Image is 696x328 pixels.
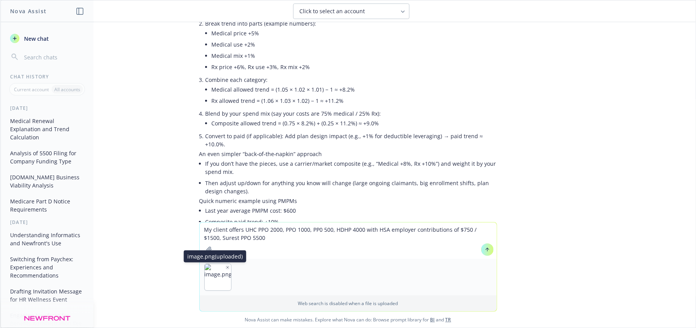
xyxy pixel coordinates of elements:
button: New chat [7,31,87,45]
li: Composite paid trend: +10% [206,216,497,227]
li: Convert to paid (if applicable): Add plan design impact (e.g., +1% for deductible leveraging) → p... [206,130,497,150]
li: Medical mix +1% [212,50,497,61]
button: Understanding Informatics and Newfront's Use [7,229,87,250]
li: Composite allowed trend = (0.75 × 8.2%) + (0.25 × 11.2%) ≈ +9.0% [212,118,497,129]
li: Then adjust up/down for anything you know will change (large ongoing claimants, big enrollment sh... [206,177,497,197]
li: Break trend into parts (example numbers): [206,18,497,74]
div: [DATE] [1,219,93,226]
input: Search chats [22,52,84,62]
button: Medical Renewal Explanation and Trend Calculation [7,115,87,144]
li: Rx allowed trend = (1.06 × 1.03 × 1.02) − 1 ≈ +11.2% [212,95,497,106]
li: Combine each category: [206,74,497,108]
button: Click to select an account [293,3,409,19]
button: Medicare Part D Notice Requirements [7,195,87,216]
a: TR [446,316,451,323]
button: Drafting Invitation Message for HR Wellness Event [7,285,87,306]
li: If you don’t have the pieces, use a carrier/market composite (e.g., “Medical +8%, Rx +10%”) and w... [206,158,497,177]
span: Click to select an account [300,7,365,15]
li: Medical use +2% [212,39,497,50]
textarea: My client offers UHC PPO 2000, PPO 1000, PP0 500, HDHP 4000 with HSA employer contributions of $7... [200,222,497,259]
img: image.png [205,264,231,290]
p: All accounts [54,86,80,93]
button: [DOMAIN_NAME] Business Viability Analysis [7,171,87,192]
span: New chat [22,35,49,43]
li: Medical price +5% [212,28,497,39]
button: Analysis of 5500 Filing for Company Funding Type [7,147,87,168]
li: Rx price +6%, Rx use +3%, Rx mix +2% [212,61,497,73]
span: Nova Assist can make mistakes. Explore what Nova can do: Browse prompt library for and [3,312,693,328]
p: Current account [14,86,49,93]
p: Quick numeric example using PMPMs [199,197,497,205]
p: Web search is disabled when a file is uploaded [204,300,492,307]
li: Last year average PMPM cost: $600 [206,205,497,216]
h1: Nova Assist [10,7,47,15]
li: Blend by your spend mix (say your costs are 75% medical / 25% Rx): [206,108,497,130]
button: Switching from Paychex: Experiences and Recommendations [7,253,87,282]
div: Chat History [1,73,93,80]
li: Medical allowed trend = (1.05 × 1.02 × 1.01) − 1 ≈ +8.2% [212,84,497,95]
div: [DATE] [1,105,93,111]
p: An even simpler “back‑of‑the‑napkin” approach [199,150,497,158]
a: BI [430,316,435,323]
